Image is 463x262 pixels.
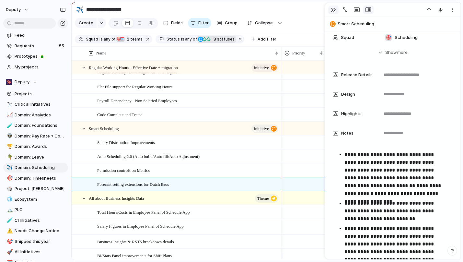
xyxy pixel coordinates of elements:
[214,18,241,28] button: Group
[15,185,66,192] span: Project: [PERSON_NAME]
[3,131,68,141] a: 👽Domain: Pay Rate + Compliance
[97,97,177,104] span: Payroll Dependency - Non Salaried Employees
[3,163,68,173] div: ✈️Domain: Scheduling
[3,152,68,162] a: 🌴Domain: Leave
[7,248,11,256] div: 🚀
[7,174,11,182] div: 🎯
[6,133,12,139] button: 👽
[6,6,21,13] span: deputy
[7,143,11,150] div: 🏆
[59,43,65,49] span: 55
[181,36,184,42] span: is
[3,121,68,130] a: 🧪Domain: Foundations
[3,237,68,246] a: 🎯Shipped this year
[3,100,68,109] a: 🔭Critical Initiatives
[251,125,278,133] button: initiative
[97,222,184,230] span: Salary Figures in Employee Panel of Schedule App
[15,133,66,139] span: Domain: Pay Rate + Compliance
[3,110,68,120] div: 📈Domain: Analytics
[15,249,66,255] span: All Initiatives
[3,142,68,151] a: 🏆Domain: Awards
[96,50,106,56] span: Name
[97,111,143,118] span: Code Complete and Tested
[7,101,11,108] div: 🔭
[89,125,119,132] span: Smart Scheduling
[3,216,68,225] div: 🧪CI Initiatives
[76,5,83,14] div: ✈️
[3,5,32,15] button: deputy
[15,43,57,49] span: Requests
[7,227,11,235] div: ⚠️
[15,154,66,161] span: Domain: Leave
[328,19,457,29] button: Smart Scheduling
[89,64,178,71] span: Regular Working Hours - Effective Date + migration
[6,207,12,213] button: 🏔️
[3,41,68,51] a: Requests55
[7,164,11,172] div: ✈️
[15,175,66,182] span: Domain: Timesheets
[3,62,68,72] a: My projects
[15,207,66,213] span: PLC
[6,238,12,245] button: 🎯
[341,34,354,41] span: Squad
[6,112,12,118] button: 📈
[15,101,66,108] span: Critical Initiatives
[341,111,362,117] span: Highlights
[6,143,12,150] button: 🏆
[75,5,85,15] button: ✈️
[3,247,68,257] a: 🚀All Initiatives
[7,185,11,193] div: 🎲
[161,18,185,28] button: Fields
[15,112,66,118] span: Domain: Analytics
[341,130,353,137] span: Notes
[7,196,11,203] div: 🧊
[397,49,408,56] span: more
[7,238,11,245] div: 🎯
[15,238,66,245] span: Shipped this year
[75,18,97,28] button: Create
[97,208,190,216] span: Total Hours/Costs in Employee Panel of Schedule App
[15,122,66,129] span: Domain: Foundations
[341,72,373,78] span: Release Details
[3,77,68,87] button: Deputy
[3,173,68,183] a: 🎯Domain: Timesheets
[338,21,457,27] span: Smart Scheduling
[15,228,66,234] span: Needs Change Notice
[15,164,66,171] span: Domain: Scheduling
[333,47,453,58] button: Showmore
[7,132,11,140] div: 👽
[254,63,269,72] span: initiative
[3,184,68,194] div: 🎲Project: [PERSON_NAME]
[15,79,29,85] span: Deputy
[97,152,200,160] span: Auto Scheduling 2.0 (Auto build/Auto fill/Auto Adjustment)
[7,111,11,119] div: 📈
[225,20,237,26] span: Group
[243,18,276,28] button: Collapse
[6,101,12,108] button: 🔭
[6,154,12,161] button: 🌴
[171,20,183,26] span: Fields
[79,20,93,26] span: Create
[3,226,68,236] a: ⚠️Needs Change Notice
[99,36,103,42] span: is
[6,175,12,182] button: 🎯
[212,36,235,42] span: statuses
[15,53,66,60] span: Prototypes
[120,37,125,42] div: 🗓️
[341,91,355,98] span: Design
[15,143,66,150] span: Domain: Awards
[3,195,68,204] div: 🧊Ecosystem
[184,36,197,42] span: any of
[167,36,180,42] span: Status
[3,89,68,99] a: Projects
[97,166,150,174] span: Permission controls on Metrics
